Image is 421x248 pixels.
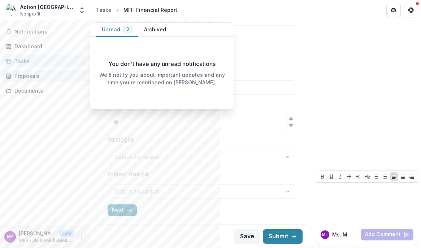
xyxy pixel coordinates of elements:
[3,26,87,37] button: Notifications
[14,43,81,50] div: Dashboard
[363,172,372,181] button: Heading 2
[390,172,398,181] button: Align Left
[77,3,87,17] button: Open entity switcher
[108,204,137,216] button: Next
[332,231,347,238] p: Ms. M
[327,172,336,181] button: Underline
[6,4,17,16] img: Action St. Louis
[7,234,14,239] div: Ms. Meloney Jones-White <meloney@actionstl.org>
[14,72,81,80] div: Proposals
[19,230,56,237] p: [PERSON_NAME] <[PERSON_NAME][EMAIL_ADDRESS][DOMAIN_NAME]>
[96,71,228,86] p: We'll notify you about important updates and any time you're mentioned on [PERSON_NAME].
[14,87,81,94] div: Documents
[234,229,260,244] button: Save
[93,5,180,15] nav: breadcrumb
[3,40,87,52] a: Dashboard
[59,230,74,237] p: User
[20,11,40,17] span: Nonprofit
[381,172,389,181] button: Ordered List
[336,172,344,181] button: Italicize
[386,3,401,17] button: Partners
[77,232,86,241] button: More
[372,172,380,181] button: Bullet List
[354,172,363,181] button: Heading 1
[126,27,129,32] span: 0
[345,172,353,181] button: Strike
[20,3,74,11] div: Action [GEOGRAPHIC_DATA][PERSON_NAME]
[108,170,149,178] p: Project Analyst
[361,229,413,240] button: Add Comment
[3,85,87,97] a: Documents
[96,23,138,37] button: Unread
[108,59,216,68] p: You don't have any unread notifications
[322,233,328,236] div: Ms. Meloney Jones-White <meloney@actionstl.org>
[96,6,111,14] div: Tasks
[318,172,327,181] button: Bold
[3,55,87,67] a: Tasks
[3,70,87,82] a: Proposals
[19,237,74,244] p: [PERSON_NAME][EMAIL_ADDRESS][DOMAIN_NAME]
[93,5,114,15] a: Tasks
[108,135,134,144] p: Strategist
[263,229,303,244] button: Submit
[123,6,177,14] div: MFH Financial Report
[407,172,416,181] button: Align Right
[138,23,172,37] button: Archived
[14,29,84,35] span: Notifications
[404,3,418,17] button: Get Help
[399,172,407,181] button: Align Center
[14,57,81,65] div: Tasks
